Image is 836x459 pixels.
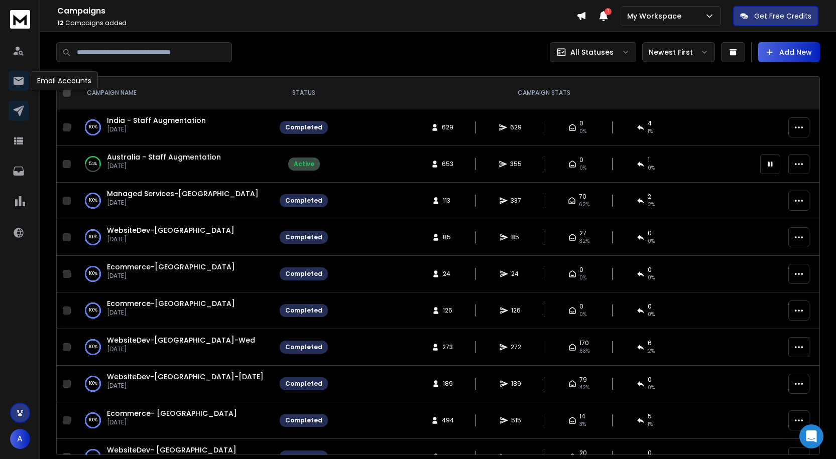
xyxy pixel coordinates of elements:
p: My Workspace [627,11,685,21]
a: WebsiteDev- [GEOGRAPHIC_DATA] [107,445,236,455]
span: 629 [510,123,522,131]
span: India - Staff Augmentation [107,115,206,125]
button: A [10,429,30,449]
div: Completed [285,123,322,131]
span: Ecommerce-[GEOGRAPHIC_DATA] [107,298,235,309]
span: 24 [443,270,453,278]
td: 54%Australia - Staff Augmentation[DATE] [75,146,274,183]
span: 126 [511,307,521,315]
span: 189 [511,380,521,388]
p: [DATE] [107,199,259,207]
span: 63 % [579,347,589,355]
div: Open Intercom Messenger [799,424,823,448]
span: 1 [648,156,650,164]
span: 62 % [579,201,589,209]
p: 100 % [89,342,97,352]
a: WebsiteDev-[GEOGRAPHIC_DATA] [107,225,234,235]
span: 355 [510,160,522,168]
div: Completed [285,197,322,205]
a: Managed Services-[GEOGRAPHIC_DATA] [107,189,259,199]
span: 337 [511,197,521,205]
span: 0 % [648,384,655,392]
p: 100 % [89,232,97,242]
span: 0 [648,266,652,274]
div: Completed [285,343,322,351]
span: 1 % [648,420,653,428]
span: 85 [443,233,453,241]
span: 0 [648,449,652,457]
span: 515 [511,416,521,424]
span: 273 [442,343,453,351]
a: Ecommerce- [GEOGRAPHIC_DATA] [107,408,237,418]
span: 0 [579,302,583,311]
span: 14 [579,412,585,420]
span: 189 [443,380,453,388]
p: [DATE] [107,418,237,426]
span: 0 [648,229,652,237]
a: Australia - Staff Augmentation [107,152,221,162]
span: 0 [579,119,583,127]
p: [DATE] [107,235,234,243]
span: 0 % [579,311,586,319]
td: 100%Managed Services-[GEOGRAPHIC_DATA][DATE] [75,183,274,219]
span: 653 [442,160,453,168]
button: Add New [758,42,820,62]
span: 85 [511,233,521,241]
span: 1 % [648,127,653,135]
span: 3 % [579,420,586,428]
p: 100 % [89,269,97,279]
p: Campaigns added [57,19,576,27]
a: WebsiteDev-[GEOGRAPHIC_DATA]-[DATE] [107,372,264,382]
div: Completed [285,270,322,278]
div: Completed [285,416,322,424]
td: 100%WebsiteDev-[GEOGRAPHIC_DATA]-Wed[DATE] [75,329,274,366]
p: Get Free Credits [754,11,811,21]
div: Completed [285,380,322,388]
div: Email Accounts [31,71,98,90]
span: 24 [511,270,521,278]
span: 20 [579,449,587,457]
span: 0 % [648,274,655,282]
th: CAMPAIGN STATS [334,77,754,109]
span: 0 % [648,311,655,319]
span: 0 % [648,164,655,172]
span: 0 % [579,164,586,172]
p: 100 % [89,379,97,389]
span: 0 % [579,274,586,282]
span: 2 % [648,201,655,209]
span: 12 [57,19,64,27]
span: 494 [442,416,454,424]
span: 27 [579,229,586,237]
span: 32 % [579,237,589,245]
td: 100%WebsiteDev-[GEOGRAPHIC_DATA]-[DATE][DATE] [75,366,274,402]
td: 100%WebsiteDev-[GEOGRAPHIC_DATA][DATE] [75,219,274,256]
span: 1 [605,8,612,15]
p: 100 % [89,305,97,316]
td: 100%India - Staff Augmentation[DATE] [75,109,274,146]
span: 0 % [648,237,655,245]
span: 113 [443,197,453,205]
span: 4 [648,119,652,127]
button: Newest First [642,42,715,62]
div: Completed [285,307,322,315]
span: 0 [648,376,652,384]
p: [DATE] [107,309,235,317]
td: 100%Ecommerce-[GEOGRAPHIC_DATA][DATE] [75,256,274,292]
span: 0 % [579,127,586,135]
p: [DATE] [107,382,264,390]
a: Ecommerce-[GEOGRAPHIC_DATA] [107,262,235,272]
th: STATUS [274,77,334,109]
img: logo [10,10,30,29]
p: 100 % [89,122,97,132]
span: 629 [442,123,453,131]
span: 2 % [648,347,655,355]
td: 100%Ecommerce- [GEOGRAPHIC_DATA][DATE] [75,402,274,439]
span: 42 % [579,384,589,392]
